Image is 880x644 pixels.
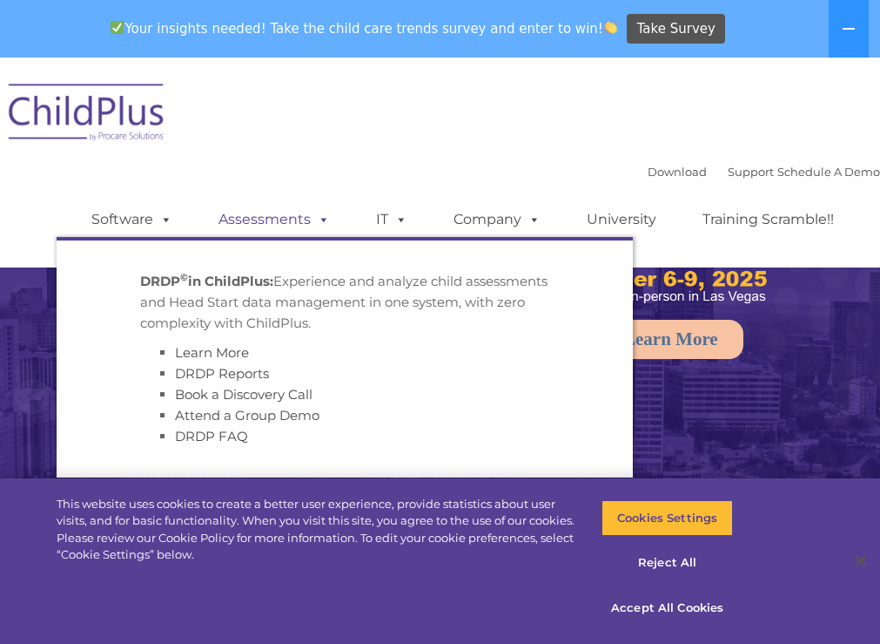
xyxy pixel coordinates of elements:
button: Cookies Settings [601,500,734,537]
a: Download [648,165,707,179]
a: Attend a Group Demo [175,407,319,424]
div: This website uses cookies to create a better user experience, provide statistics about user visit... [57,496,575,564]
a: Schedule A Demo [777,165,880,179]
button: Accept All Cookies [601,590,734,627]
span: Your insights needed! Take the child care trends survey and enter to win! [104,11,625,45]
a: Take Survey [627,14,725,44]
a: Assessments [201,202,347,237]
a: University [569,202,674,237]
a: Learn More [598,320,743,359]
a: IT [359,202,425,237]
span: Take Survey [637,14,715,44]
a: Book a Discovery Call [175,386,312,403]
a: Training Scramble!! [685,202,851,237]
img: 👏 [604,21,617,34]
p: Experience and analyze child assessments and Head Start data management in one system, with zero ... [140,271,549,334]
a: Software [74,202,190,237]
font: | [648,165,880,179]
button: Close [842,542,880,580]
sup: © [180,271,188,283]
a: Learn More [175,344,249,361]
button: Reject All [601,546,734,582]
strong: DRDP in ChildPlus: [140,273,273,289]
a: Company [436,202,558,237]
img: ✅ [111,21,124,34]
a: DRDP Reports [175,365,269,382]
a: DRDP FAQ [175,428,248,444]
a: Support [728,165,774,179]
